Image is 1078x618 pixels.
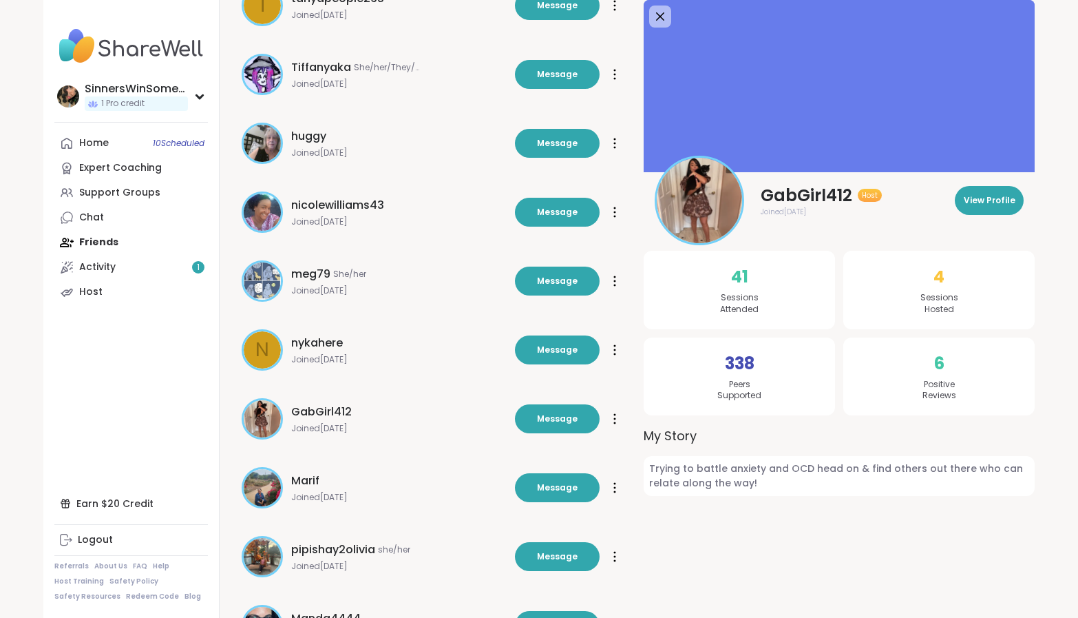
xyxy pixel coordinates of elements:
[78,533,113,547] div: Logout
[126,592,179,601] a: Redeem Code
[133,562,147,571] a: FAQ
[79,186,160,200] div: Support Groups
[354,62,423,73] span: She/her/They/Them
[54,255,208,280] a: Activity1
[537,482,578,494] span: Message
[291,561,507,572] span: Joined [DATE]
[54,22,208,70] img: ShareWell Nav Logo
[291,354,507,365] span: Joined [DATE]
[720,292,759,316] span: Sessions Attended
[291,404,352,420] span: GabGirl412
[244,194,281,231] img: nicolewilliams43
[291,542,375,558] span: pipishay2olivia
[644,456,1035,496] span: Trying to battle anxiety and OCD head on & find others out there who can relate along the way!
[101,98,145,110] span: 1 Pro credit
[255,336,269,364] span: n
[184,592,201,601] a: Blog
[515,129,600,158] button: Message
[79,136,109,150] div: Home
[291,266,330,282] span: meg79
[515,60,600,89] button: Message
[244,469,281,506] img: Marif
[955,186,1024,215] button: View Profile
[291,473,319,489] span: Marif
[197,262,200,274] span: 1
[291,10,507,21] span: Joined [DATE]
[244,125,281,162] img: huggy
[537,206,578,218] span: Message
[934,351,944,376] span: 6
[291,197,384,214] span: nicolewilliams43
[153,138,204,149] span: 10 Scheduled
[54,205,208,230] a: Chat
[54,491,208,516] div: Earn $20 Credit
[54,562,89,571] a: Referrals
[537,344,578,356] span: Message
[537,550,578,563] span: Message
[717,379,761,402] span: Peers Supported
[94,562,127,571] a: About Us
[244,538,281,575] img: pipishay2olivia
[378,544,410,555] span: she/her
[244,400,281,437] img: GabGirl412
[537,275,578,287] span: Message
[54,592,120,601] a: Safety Resources
[109,577,158,586] a: Safety Policy
[731,265,748,289] span: 41
[761,207,806,217] span: Joined [DATE]
[244,262,281,300] img: meg79
[54,156,208,181] a: Expert Coaching
[920,292,958,316] span: Sessions Hosted
[333,269,366,280] span: She/her
[515,198,600,227] button: Message
[537,413,578,425] span: Message
[291,147,507,158] span: Joined [DATE]
[79,161,162,175] div: Expert Coaching
[657,158,742,243] img: GabGirl412
[725,351,754,376] span: 338
[85,81,188,96] div: SinnersWinSometimes
[933,265,944,289] span: 4
[244,56,281,93] img: Tiffanyaka
[537,68,578,81] span: Message
[57,85,79,107] img: SinnersWinSometimes
[644,426,1035,445] label: My Story
[515,404,600,433] button: Message
[291,59,351,76] span: Tiffanyaka
[54,528,208,553] a: Logout
[291,285,507,296] span: Joined [DATE]
[291,423,507,434] span: Joined [DATE]
[537,137,578,150] span: Message
[54,131,208,156] a: Home10Scheduled
[79,260,116,274] div: Activity
[291,128,326,145] span: huggy
[922,379,956,402] span: Positive Reviews
[54,181,208,205] a: Support Groups
[761,185,852,207] span: GabGirl412
[515,267,600,296] button: Message
[515,542,600,571] button: Message
[54,577,104,586] a: Host Training
[291,79,507,90] span: Joined [DATE]
[54,280,208,305] a: Host
[515,336,600,364] button: Message
[862,190,878,200] span: Host
[291,335,343,351] span: nykahere
[964,194,1015,207] span: View Profile
[291,216,507,227] span: Joined [DATE]
[153,562,169,571] a: Help
[79,285,103,299] div: Host
[515,473,600,502] button: Message
[79,211,104,225] div: Chat
[291,492,507,503] span: Joined [DATE]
